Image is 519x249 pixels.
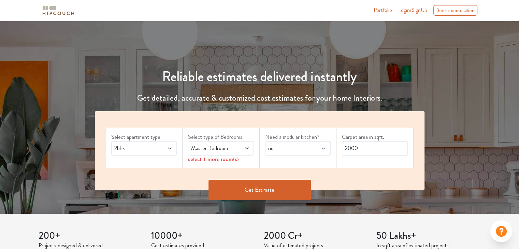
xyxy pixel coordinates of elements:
[190,144,234,152] span: Master Bedroom
[41,3,75,18] span: logo-horizontal.svg
[433,5,477,16] div: Book a consultation
[111,133,177,141] label: Select apartment type
[41,4,75,16] img: logo-horizontal.svg
[39,230,143,242] h3: 200+
[265,133,331,141] label: Need a modular kitchen?
[342,141,408,156] input: Enter area sqft
[342,133,408,141] label: Carpet area in sqft.
[91,93,429,103] h4: Get detailed, accurate & customized cost estimates for your home Interiors.
[264,230,368,242] h3: 2000 Cr+
[113,144,158,152] span: 2bhk
[398,6,427,14] span: Login/SignUp
[376,230,481,242] h3: 50 Lakhs+
[188,156,254,163] div: select 1 more room(s)
[91,69,429,85] h1: Reliable estimates delivered instantly
[267,144,312,152] span: no
[151,230,256,242] h3: 10000+
[374,6,392,14] a: Portfolio
[188,133,254,141] label: Select type of Bedrooms
[208,180,311,200] button: Get Estimate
